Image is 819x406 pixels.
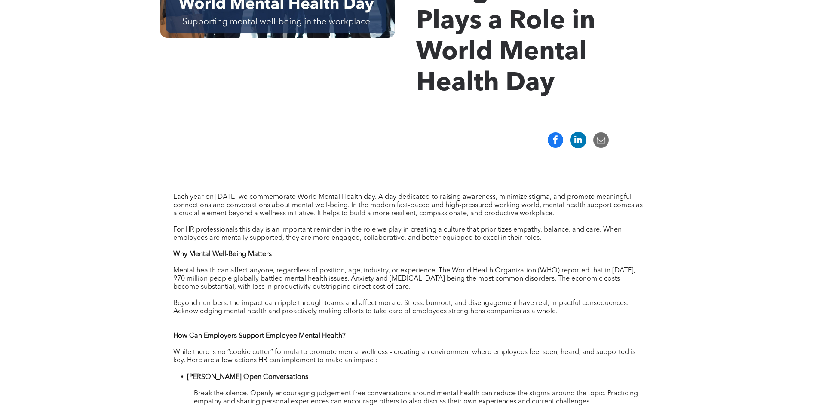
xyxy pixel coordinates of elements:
[173,267,635,290] span: Mental health can affect anyone, regardless of position, age, industry, or experience. The World ...
[173,226,622,241] span: For HR professionals this day is an important reminder in the role we play in creating a culture ...
[173,300,629,315] span: Beyond numbers, the impact can ripple through teams and affect morale. Stress, burnout, and disen...
[187,374,308,381] strong: [PERSON_NAME] Open Conversations
[173,251,272,258] strong: Why Mental Well-Being Matters
[173,349,635,364] span: While there is no “cookie cutter” formula to promote mental wellness – creating an environment wh...
[173,333,346,339] strong: How Can Employers Support Employee Mental Health?
[173,194,643,217] span: Each year on [DATE] we commemorate World Mental Health day. A day dedicated to raising awareness,...
[194,390,638,405] span: Break the silence. Openly encouraging judgement-free conversations around mental health can reduc...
